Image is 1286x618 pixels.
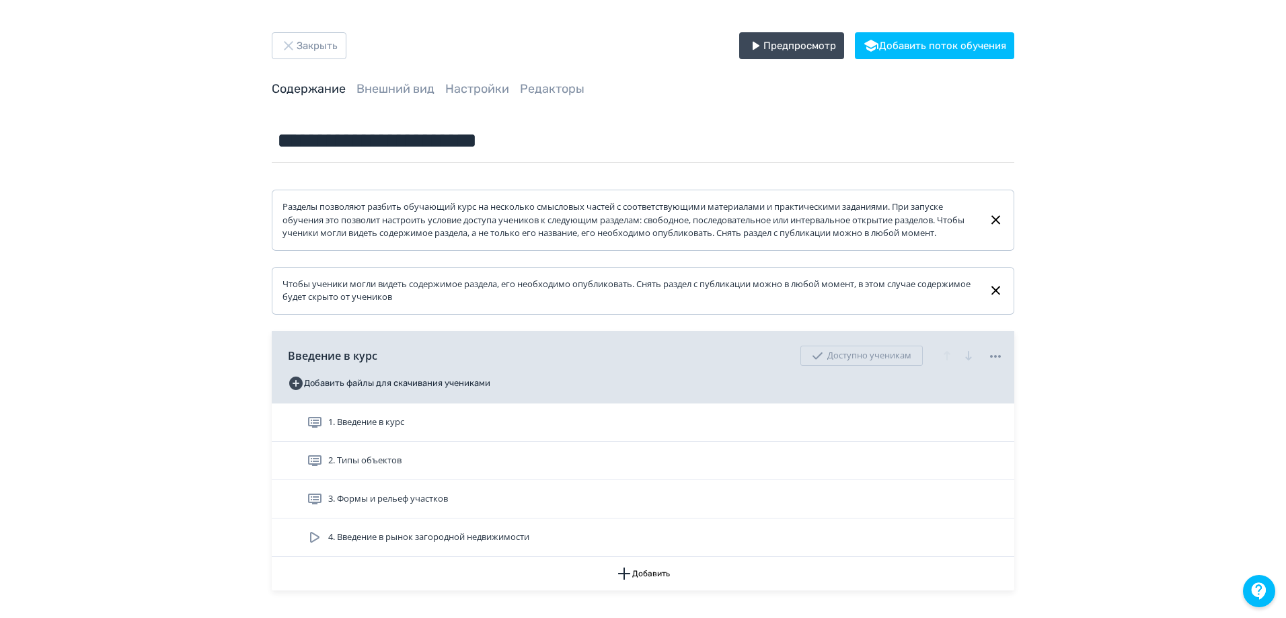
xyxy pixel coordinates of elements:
[288,348,377,364] span: Введение в курс
[800,346,923,366] div: Доступно ученикам
[356,81,434,96] a: Внешний вид
[272,518,1014,557] div: 4. Введение в рынок загородной недвижимости
[520,81,584,96] a: Редакторы
[739,32,844,59] button: Предпросмотр
[282,200,977,240] div: Разделы позволяют разбить обучающий курс на несколько смысловых частей с соответствующими материа...
[272,480,1014,518] div: 3. Формы и рельеф участков
[272,32,346,59] button: Закрыть
[272,81,346,96] a: Содержание
[328,531,529,544] span: 4. Введение в рынок загородной недвижимости
[272,442,1014,480] div: 2. Типы объектов
[328,416,404,429] span: 1. Введение в курс
[855,32,1014,59] button: Добавить поток обучения
[282,278,977,304] div: Чтобы ученики могли видеть содержимое раздела, его необходимо опубликовать. Снять раздел с публик...
[272,403,1014,442] div: 1. Введение в курс
[445,81,509,96] a: Настройки
[328,492,448,506] span: 3. Формы и рельеф участков
[272,557,1014,590] button: Добавить
[328,454,402,467] span: 2. Типы объектов
[288,373,490,394] button: Добавить файлы для скачивания учениками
